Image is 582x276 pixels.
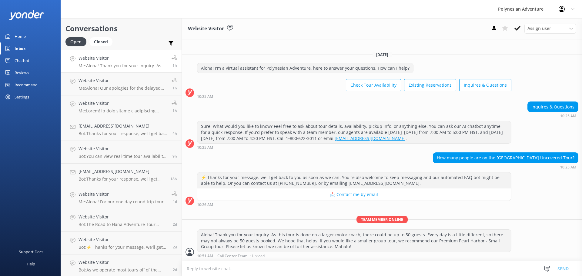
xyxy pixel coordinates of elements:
span: Team member online [356,216,408,223]
div: Open [65,37,86,46]
span: Call Center Team [217,254,247,258]
div: Sep 02 2025 10:51am (UTC -10:00) Pacific/Honolulu [197,254,511,258]
span: • Unread [249,254,265,258]
div: Support Docs [19,246,43,258]
button: Existing Reservations [404,79,456,91]
div: Sep 02 2025 10:25am (UTC -10:00) Pacific/Honolulu [433,165,578,169]
div: Reviews [15,67,29,79]
h4: Website Visitor [79,259,168,266]
h4: [EMAIL_ADDRESS][DOMAIN_NAME] [79,168,166,175]
p: Bot: As we operate most tours off of the cruise lines, we recommend you contact your shore excurs... [79,267,168,273]
a: Website VisitorMe:Aloha! Thank you for your inquiry. As this tour is done on a larger motor coach... [61,50,182,73]
button: Inquires & Questions [459,79,511,91]
div: Home [15,30,26,42]
img: yonder-white-logo.png [9,10,44,20]
div: Help [27,258,35,270]
div: Aloha! I'm a virtual assistant for Polynesian Adventure, here to answer your questions. How can I... [197,63,413,73]
a: Website VisitorMe:Aloha! Our apologies for the delayed response. Please contact our groups / char... [61,73,182,95]
strong: 10:25 AM [560,114,576,118]
p: Me: Lorem! Ip dolo sitame c adipiscing elitseddoe, Temporinci Utlaboree dolo magnaal e 39-admini ... [79,108,167,114]
span: Sep 02 2025 07:20am (UTC -10:00) Pacific/Honolulu [172,131,177,136]
div: Assign User [524,24,576,33]
p: Bot: The Road to Hana Adventure Tour includes scenic stops, waterfalls, and coastal wonders, but ... [79,222,168,227]
p: Bot: Thanks for your response, we'll get back to you as soon as we can during opening hours. [79,176,166,182]
span: Sep 01 2025 05:10pm (UTC -10:00) Pacific/Honolulu [170,176,177,181]
a: Website VisitorBot:The Road to Hana Adventure Tour includes scenic stops, waterfalls, and coastal... [61,209,182,232]
span: [DATE] [373,52,392,57]
a: Website VisitorBot:⚡ Thanks for your message, we'll get back to you as soon as we can. You're als... [61,232,182,254]
span: Aug 31 2025 09:12am (UTC -10:00) Pacific/Honolulu [173,222,177,227]
button: Check Tour Availability [346,79,401,91]
div: ⚡ Thanks for your message, we'll get back to you as soon as we can. You're also welcome to keep m... [197,172,511,188]
span: Sep 02 2025 10:45am (UTC -10:00) Pacific/Honolulu [172,108,177,113]
span: Aug 30 2025 12:45pm (UTC -10:00) Pacific/Honolulu [173,267,177,272]
span: Assign user [527,25,551,32]
h4: [EMAIL_ADDRESS][DOMAIN_NAME] [79,123,168,129]
div: Sep 02 2025 10:26am (UTC -10:00) Pacific/Honolulu [197,202,511,207]
a: Website VisitorMe:Aloha! For our one day round trip tours, the trip protection is 20% of the tota... [61,186,182,209]
h2: Conversations [65,23,177,34]
span: Sep 02 2025 10:48am (UTC -10:00) Pacific/Honolulu [172,85,177,91]
div: Settings [15,91,29,103]
div: Sep 02 2025 10:25am (UTC -10:00) Pacific/Honolulu [197,145,511,149]
div: How many people are on the [GEOGRAPHIC_DATA] Uncovered Tour? [433,153,578,163]
a: [EMAIL_ADDRESS][DOMAIN_NAME]Bot:Thanks for your response, we'll get back to you as soon as we can... [61,164,182,186]
div: Inquires & Questions [528,102,578,112]
strong: 10:26 AM [197,203,213,207]
button: 📩 Contact me by email [197,188,511,201]
span: Aug 31 2025 07:24am (UTC -10:00) Pacific/Honolulu [173,244,177,250]
span: Sep 02 2025 02:48am (UTC -10:00) Pacific/Honolulu [172,154,177,159]
div: Closed [89,37,112,46]
a: [EMAIL_ADDRESS][DOMAIN_NAME]Bot:Thanks for your response, we'll get back to you as soon as we can... [61,118,182,141]
span: Aug 31 2025 12:48pm (UTC -10:00) Pacific/Honolulu [173,199,177,204]
h4: Website Visitor [79,191,167,198]
strong: 10:25 AM [197,95,213,98]
p: Me: Aloha! Thank you for your inquiry. As this tour is done on a larger motor coach, there could ... [79,63,167,68]
a: Website VisitorBot:You can view real-time tour availability and book your Polynesian Adventure on... [61,141,182,164]
div: Aloha! Thank you for your inquiry. As this tour is done on a larger motor coach, there could be u... [197,230,511,252]
h4: Website Visitor [79,100,167,107]
a: Open [65,38,89,45]
span: Sep 02 2025 10:51am (UTC -10:00) Pacific/Honolulu [172,63,177,68]
a: Website VisitorMe:Lorem! Ip dolo sitame c adipiscing elitseddoe, Temporinci Utlaboree dolo magnaa... [61,95,182,118]
h4: Website Visitor [79,145,168,152]
div: Sure! What would you like to know? Feel free to ask about tour details, availability, pickup info... [197,121,511,143]
a: Closed [89,38,115,45]
div: Chatbot [15,55,29,67]
p: Me: Aloha! Our apologies for the delayed response. Please contact our groups / charter department... [79,85,167,91]
h4: Website Visitor [79,236,168,243]
p: Bot: Thanks for your response, we'll get back to you as soon as we can during opening hours. [79,131,168,136]
div: Sep 02 2025 10:25am (UTC -10:00) Pacific/Honolulu [197,94,511,98]
h4: Website Visitor [79,214,168,220]
a: [EMAIL_ADDRESS][DOMAIN_NAME] [335,135,406,141]
h4: Website Visitor [79,55,167,62]
p: Bot: You can view real-time tour availability and book your Polynesian Adventure online at [URL][... [79,154,168,159]
h4: Website Visitor [79,77,167,84]
strong: 10:25 AM [197,146,213,149]
div: Sep 02 2025 10:25am (UTC -10:00) Pacific/Honolulu [527,114,578,118]
p: Bot: ⚡ Thanks for your message, we'll get back to you as soon as we can. You're also welcome to k... [79,244,168,250]
strong: 10:25 AM [560,165,576,169]
h3: Website Visitor [188,25,224,33]
strong: 10:51 AM [197,254,213,258]
p: Me: Aloha! For our one day round trip tours, the trip protection is 20% of the total cost of the ... [79,199,167,205]
div: Recommend [15,79,38,91]
div: Inbox [15,42,26,55]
